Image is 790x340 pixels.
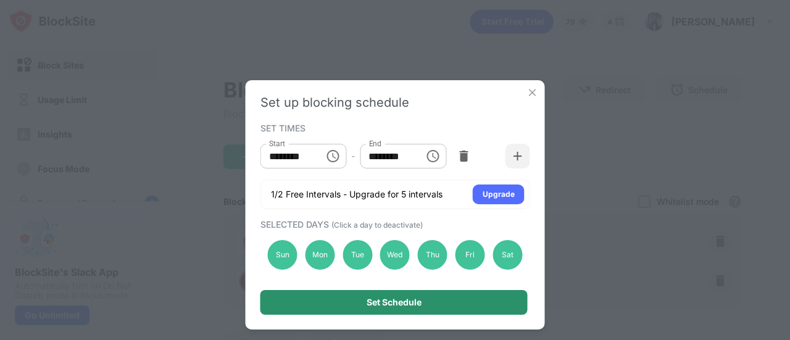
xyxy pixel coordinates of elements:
[305,240,335,270] div: Mon
[271,188,443,201] div: 1/2 Free Intervals - Upgrade for 5 intervals
[331,220,423,230] span: (Click a day to deactivate)
[320,144,345,168] button: Choose time, selected time is 10:00 AM
[526,86,539,99] img: x-button.svg
[418,240,447,270] div: Thu
[269,138,285,149] label: Start
[351,149,355,163] div: -
[343,240,372,270] div: Tue
[260,123,527,133] div: SET TIMES
[380,240,410,270] div: Wed
[483,188,515,201] div: Upgrade
[420,144,445,168] button: Choose time, selected time is 1:00 PM
[260,219,527,230] div: SELECTED DAYS
[455,240,485,270] div: Fri
[367,297,422,307] div: Set Schedule
[368,138,381,149] label: End
[260,95,530,110] div: Set up blocking schedule
[493,240,522,270] div: Sat
[268,240,297,270] div: Sun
